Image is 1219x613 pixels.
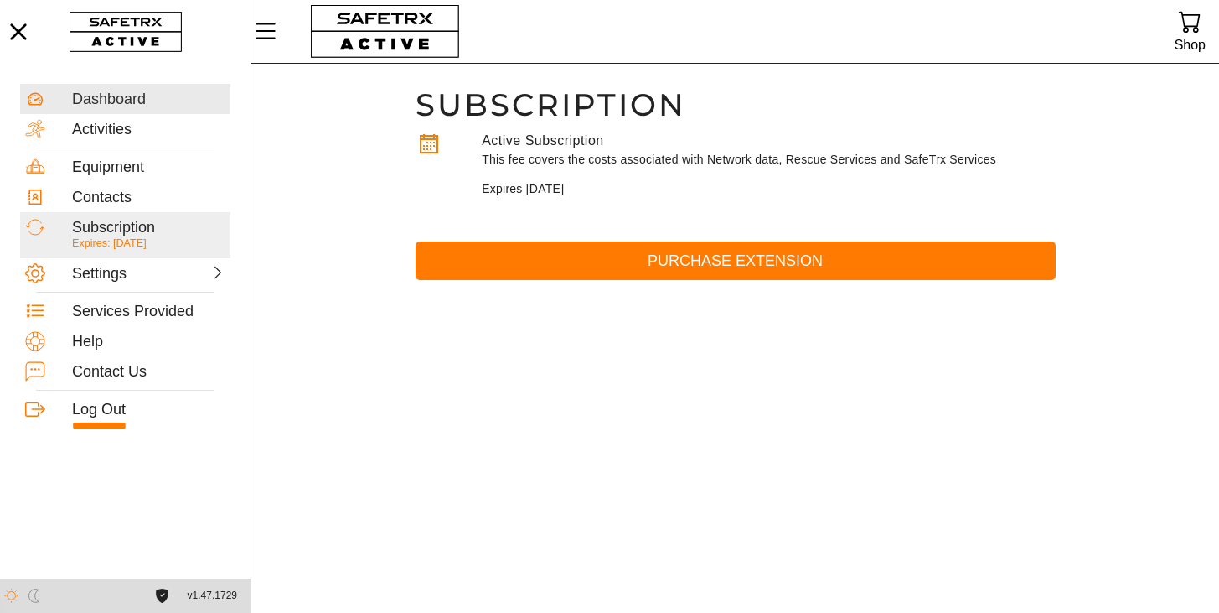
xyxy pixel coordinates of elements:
img: Equipment.svg [25,157,45,177]
button: Menu [251,13,293,49]
img: ContactUs.svg [25,361,45,382]
span: Purchase Extension [429,248,1042,274]
div: Subscription [72,219,225,237]
button: Purchase Extension [416,242,1056,281]
p: This fee covers the costs associated with Network data, Rescue Services and SafeTrx Services [482,151,1055,168]
div: Dashboard [72,91,225,109]
img: Help.svg [25,331,45,351]
a: License Agreement [151,589,173,603]
div: Shop [1175,34,1206,56]
label: Active Subscription [482,133,604,148]
span: Expires: [DATE] [72,237,147,249]
img: Activities.svg [25,119,45,139]
div: Settings [72,265,146,283]
div: Log Out [72,401,225,419]
div: Contact Us [72,363,225,382]
h1: Subscription [416,86,1056,124]
img: Subscription.svg [25,217,45,237]
img: ModeLight.svg [4,589,18,603]
div: Equipment [72,158,225,177]
div: Services Provided [72,303,225,321]
img: ModeDark.svg [27,589,41,603]
p: Expires [DATE] [482,181,1055,198]
span: v1.47.1729 [188,587,237,605]
div: Help [72,333,225,351]
div: Contacts [72,189,225,207]
div: Activities [72,121,225,139]
button: v1.47.1729 [178,582,247,610]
